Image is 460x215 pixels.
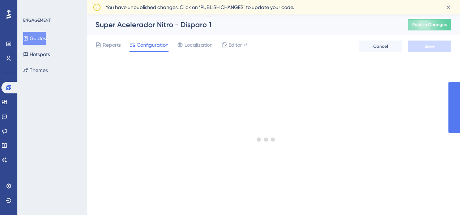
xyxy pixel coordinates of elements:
[23,64,48,77] button: Themes
[137,41,169,49] span: Configuration
[23,48,50,61] button: Hotspots
[184,41,213,49] span: Localization
[23,32,46,45] button: Guides
[408,41,451,52] button: Save
[425,43,435,49] span: Save
[95,20,390,30] div: Super Acelerador Nitro - Disparo 1
[430,186,451,208] iframe: UserGuiding AI Assistant Launcher
[408,19,451,30] button: Publish Changes
[103,41,121,49] span: Reports
[359,41,402,52] button: Cancel
[373,43,388,49] span: Cancel
[23,17,51,23] div: ENGAGEMENT
[229,41,242,49] span: Editor
[106,3,294,12] span: You have unpublished changes. Click on ‘PUBLISH CHANGES’ to update your code.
